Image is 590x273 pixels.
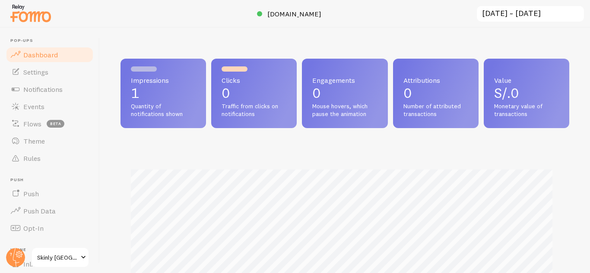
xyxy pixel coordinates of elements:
span: Engagements [312,77,377,84]
span: Traffic from clicks on notifications [222,103,286,118]
a: Settings [5,63,94,81]
a: Opt-In [5,220,94,237]
span: Notifications [23,85,63,94]
a: Flows beta [5,115,94,132]
span: Impressions [131,77,196,84]
span: Clicks [222,77,286,84]
span: Push Data [23,207,56,215]
span: Settings [23,68,48,76]
a: Push Data [5,202,94,220]
span: Opt-In [23,224,44,232]
span: Attributions [403,77,468,84]
span: Theme [23,137,45,145]
a: Events [5,98,94,115]
p: 1 [131,86,196,100]
span: Skinly [GEOGRAPHIC_DATA] [37,252,78,263]
span: Flows [23,119,41,128]
span: Dashboard [23,50,58,59]
p: 0 [312,86,377,100]
span: Push [23,189,39,198]
span: Pop-ups [10,38,94,44]
p: 0 [222,86,286,100]
span: Events [23,102,44,111]
span: Number of attributed transactions [403,103,468,118]
span: Push [10,177,94,183]
a: Skinly [GEOGRAPHIC_DATA] [31,247,89,268]
span: Monetary value of transactions [494,103,559,118]
p: 0 [403,86,468,100]
a: Notifications [5,81,94,98]
span: beta [47,120,64,128]
span: Mouse hovers, which pause the animation [312,103,377,118]
span: Quantity of notifications shown [131,103,196,118]
a: Push [5,185,94,202]
img: fomo-relay-logo-orange.svg [9,2,52,24]
a: Dashboard [5,46,94,63]
span: Rules [23,154,41,163]
a: Theme [5,132,94,150]
a: Rules [5,150,94,167]
span: Value [494,77,559,84]
span: S/.0 [494,85,519,101]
